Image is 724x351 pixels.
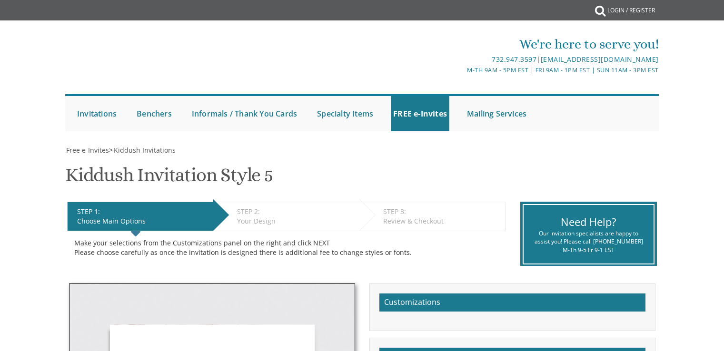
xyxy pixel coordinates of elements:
[383,207,500,216] div: STEP 3:
[541,55,659,64] a: [EMAIL_ADDRESS][DOMAIN_NAME]
[189,96,299,131] a: Informals / Thank You Cards
[264,35,659,54] div: We're here to serve you!
[75,96,119,131] a: Invitations
[531,229,646,253] div: Our invitation specialists are happy to assist you! Please call [PHONE_NUMBER] M-Th 9-5 Fr 9-1 EST
[77,216,208,226] div: Choose Main Options
[264,54,659,65] div: |
[492,55,536,64] a: 732.947.3597
[113,146,176,155] a: Kiddush Invitations
[74,238,498,257] div: Make your selections from the Customizations panel on the right and click NEXT Please choose care...
[77,207,208,216] div: STEP 1:
[465,96,529,131] a: Mailing Services
[383,216,500,226] div: Review & Checkout
[264,65,659,75] div: M-Th 9am - 5pm EST | Fri 9am - 1pm EST | Sun 11am - 3pm EST
[379,293,645,312] h2: Customizations
[134,96,174,131] a: Benchers
[237,216,355,226] div: Your Design
[315,96,376,131] a: Specialty Items
[531,214,646,229] div: Need Help?
[65,146,109,155] a: Free e-Invites
[65,165,273,193] h1: Kiddush Invitation Style 5
[114,146,176,155] span: Kiddush Invitations
[66,146,109,155] span: Free e-Invites
[391,96,449,131] a: FREE e-Invites
[109,146,176,155] span: >
[237,207,355,216] div: STEP 2:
